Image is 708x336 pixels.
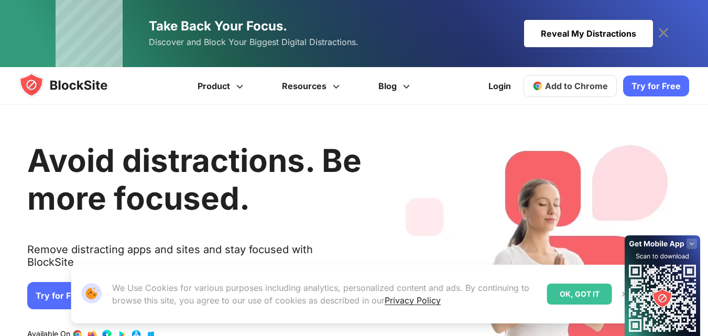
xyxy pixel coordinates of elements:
a: Add to Chrome [524,75,617,97]
img: blocksite-icon.5d769676.svg [19,72,128,97]
p: We Use Cookies for various purposes including analytics, personalized content and ads. By continu... [112,281,539,307]
a: Login [482,73,517,99]
a: Resources [264,67,361,105]
img: Close [620,290,629,298]
text: Remove distracting apps and sites and stay focused with BlockSite [27,243,362,277]
span: Take Back Your Focus. [149,18,287,34]
div: OK, GOT IT [547,284,612,305]
img: chrome-icon.svg [532,81,543,91]
a: Try for Free [623,75,689,96]
span: Discover and Block Your Biggest Digital Distractions. [149,35,358,50]
a: Privacy Policy [385,295,441,306]
button: Close [618,287,631,301]
div: Reveal My Distractions [524,20,653,47]
a: Product [180,67,264,105]
a: Try for Free [27,282,93,309]
span: Add to Chrome [545,81,608,91]
h1: Avoid distractions. Be more focused. [27,142,362,217]
a: Blog [361,67,431,105]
